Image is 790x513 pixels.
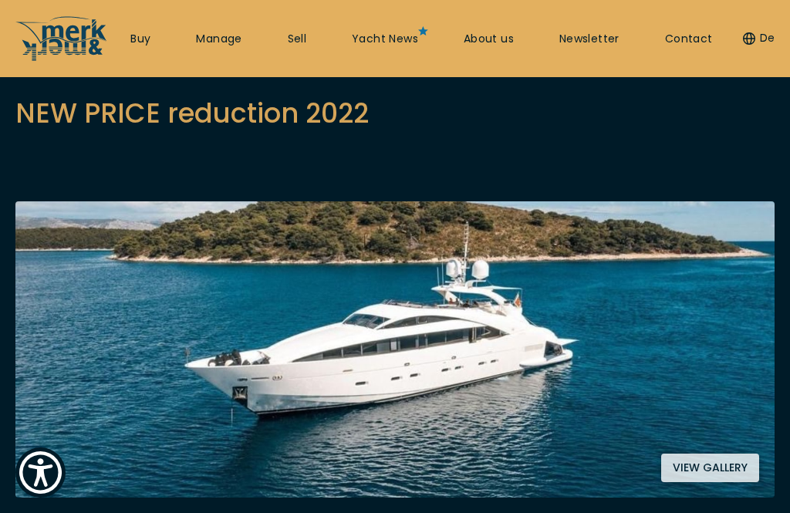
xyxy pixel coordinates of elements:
a: Manage [196,32,241,47]
a: Contact [665,32,713,47]
button: De [743,31,775,46]
img: Merk&Merk [15,201,775,498]
a: Yacht News [352,32,418,47]
button: Show Accessibility Preferences [15,447,66,498]
button: View gallery [661,454,759,482]
a: Sell [288,32,307,47]
a: About us [464,32,514,47]
h2: NEW PRICE reduction 2022 [15,94,369,132]
a: / [15,49,108,66]
a: Buy [130,32,150,47]
a: Newsletter [559,32,620,47]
